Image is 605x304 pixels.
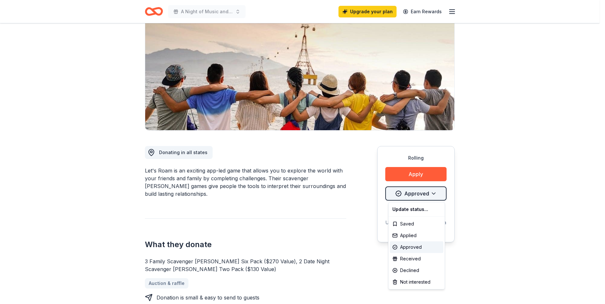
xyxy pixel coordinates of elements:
[390,241,443,253] div: Approved
[390,253,443,265] div: Received
[390,265,443,276] div: Declined
[390,204,443,215] div: Update status...
[390,230,443,241] div: Applied
[390,218,443,230] div: Saved
[390,276,443,288] div: Not interested
[181,8,233,16] span: A Night of Music and Magic Gala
